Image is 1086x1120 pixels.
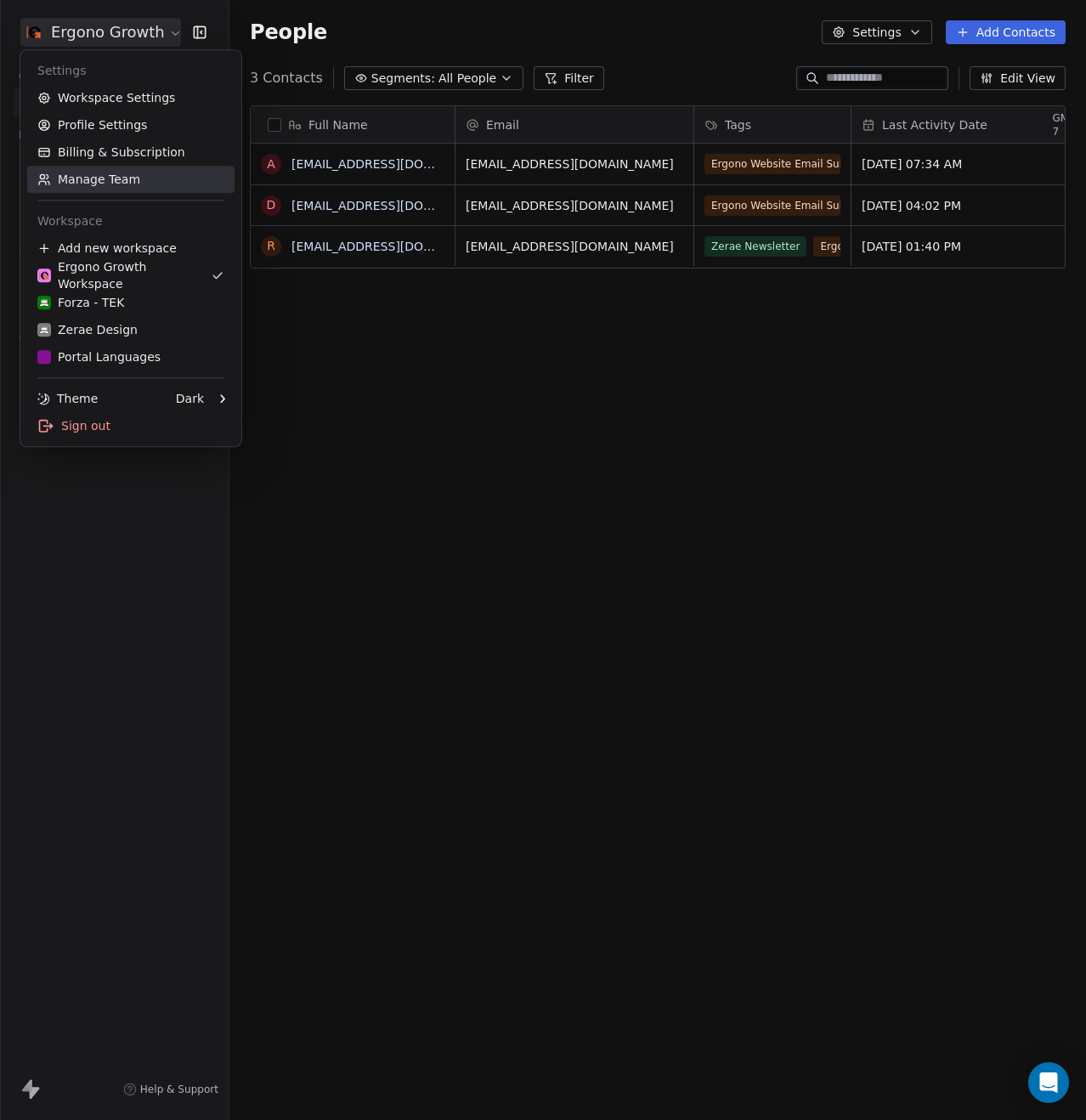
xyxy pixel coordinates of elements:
[37,269,51,282] img: Ergono%20growth%20Transparent%20Logo%20.png
[37,296,51,309] img: Forza%20Tek-Socialimage.png
[37,323,51,337] img: Forza%20Tek-Socialimage.png
[37,321,138,338] div: Zerae Design
[37,294,124,311] div: Forza - TEK
[27,139,235,166] a: Billing & Subscription
[27,412,235,439] div: Sign out
[37,348,161,365] div: Portal Languages
[27,166,235,193] a: Manage Team
[37,258,211,292] div: Ergono Growth Workspace
[27,235,235,262] div: Add new workspace
[27,57,235,84] div: Settings
[176,390,204,407] div: Dark
[27,207,235,235] div: Workspace
[27,84,235,111] a: Workspace Settings
[37,390,98,407] div: Theme
[27,111,235,139] a: Profile Settings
